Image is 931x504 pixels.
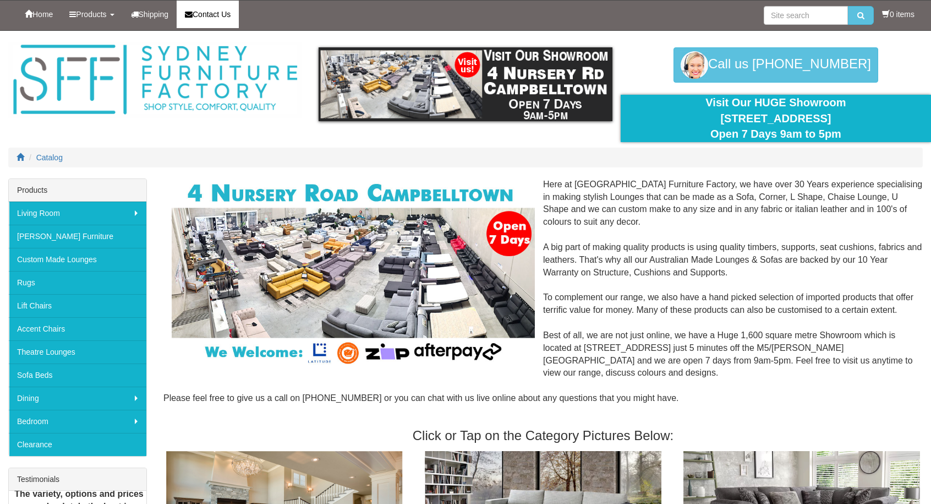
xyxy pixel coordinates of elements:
[8,42,302,118] img: Sydney Furniture Factory
[9,225,146,248] a: [PERSON_NAME] Furniture
[9,294,146,317] a: Lift Chairs
[9,317,146,340] a: Accent Chairs
[17,1,61,28] a: Home
[139,10,169,19] span: Shipping
[9,340,146,364] a: Theatre Lounges
[163,178,923,418] div: Here at [GEOGRAPHIC_DATA] Furniture Factory, we have over 30 Years experience specialising in mak...
[177,1,239,28] a: Contact Us
[9,248,146,271] a: Custom Made Lounges
[172,178,535,367] img: Corner Modular Lounges
[61,1,122,28] a: Products
[76,10,106,19] span: Products
[9,364,146,387] a: Sofa Beds
[163,429,923,443] h3: Click or Tap on the Category Pictures Below:
[193,10,231,19] span: Contact Us
[9,179,146,202] div: Products
[9,387,146,410] a: Dining
[629,95,923,142] div: Visit Our HUGE Showroom [STREET_ADDRESS] Open 7 Days 9am to 5pm
[32,10,53,19] span: Home
[9,271,146,294] a: Rugs
[9,468,146,491] div: Testimonials
[882,9,914,20] li: 0 items
[764,6,848,25] input: Site search
[9,202,146,225] a: Living Room
[123,1,177,28] a: Shipping
[9,410,146,433] a: Bedroom
[9,433,146,456] a: Clearance
[319,47,612,121] img: showroom.gif
[36,153,63,162] a: Catalog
